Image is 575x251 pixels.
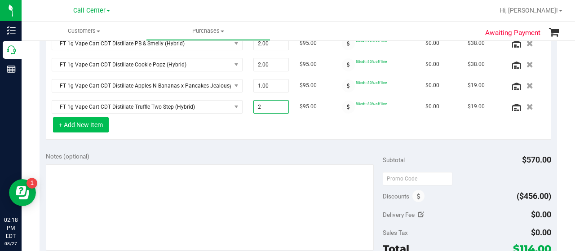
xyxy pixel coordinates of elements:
[500,7,558,14] span: Hi, [PERSON_NAME]!
[254,79,289,92] input: 1.00
[531,210,551,219] span: $0.00
[9,179,36,206] iframe: Resource center
[53,117,109,132] button: + Add New Item
[22,27,146,35] span: Customers
[425,60,439,69] span: $0.00
[52,37,243,50] span: NO DATA FOUND
[52,79,231,92] span: FT 1g Vape Cart CDT Distillate Apples N Bananas x Pancakes Jealousy (Hybrid)
[146,27,270,35] span: Purchases
[383,229,408,236] span: Sales Tax
[425,39,439,48] span: $0.00
[300,60,317,69] span: $95.00
[300,39,317,48] span: $95.00
[7,45,16,54] inline-svg: Call Center
[522,155,551,164] span: $570.00
[418,211,424,218] i: Edit Delivery Fee
[4,216,18,240] p: 02:18 PM EDT
[254,58,289,71] input: 2.00
[356,38,387,43] span: 80cdt: 80% off line
[52,37,231,50] span: FT 1g Vape Cart CDT Distillate PB & Smelly (Hybrid)
[22,22,146,40] a: Customers
[356,59,387,64] span: 80cdt: 80% off line
[383,211,415,218] span: Delivery Fee
[300,102,317,111] span: $95.00
[146,22,270,40] a: Purchases
[468,60,485,69] span: $38.00
[383,172,452,185] input: Promo Code
[7,26,16,35] inline-svg: Inventory
[383,156,405,163] span: Subtotal
[383,188,409,204] span: Discounts
[485,28,540,38] span: Awaiting Payment
[468,39,485,48] span: $38.00
[27,178,37,189] iframe: Resource center unread badge
[468,102,485,111] span: $19.00
[4,240,18,247] p: 08/27
[52,100,243,114] span: NO DATA FOUND
[300,81,317,90] span: $95.00
[531,228,551,237] span: $0.00
[254,37,289,50] input: 2.00
[52,58,243,71] span: NO DATA FOUND
[52,101,231,113] span: FT 1g Vape Cart CDT Distillate Truffle Two Step (Hybrid)
[52,79,243,92] span: NO DATA FOUND
[356,80,387,85] span: 80cdt: 80% off line
[425,81,439,90] span: $0.00
[517,191,551,201] span: ($456.00)
[356,101,387,106] span: 80cdt: 80% off line
[46,153,89,160] span: Notes (optional)
[425,102,439,111] span: $0.00
[73,7,106,14] span: Call Center
[52,58,231,71] span: FT 1g Vape Cart CDT Distillate Cookie Popz (Hybrid)
[7,65,16,74] inline-svg: Reports
[468,81,485,90] span: $19.00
